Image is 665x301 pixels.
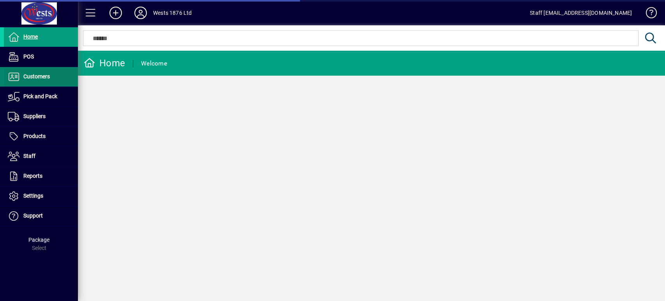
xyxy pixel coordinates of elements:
[23,93,57,99] span: Pick and Pack
[23,133,46,139] span: Products
[4,67,78,87] a: Customers
[4,147,78,166] a: Staff
[103,6,128,20] button: Add
[28,237,49,243] span: Package
[128,6,153,20] button: Profile
[23,193,43,199] span: Settings
[4,127,78,146] a: Products
[141,57,167,70] div: Welcome
[84,57,125,69] div: Home
[4,186,78,206] a: Settings
[4,166,78,186] a: Reports
[530,7,632,19] div: Staff [EMAIL_ADDRESS][DOMAIN_NAME]
[4,87,78,106] a: Pick and Pack
[4,107,78,126] a: Suppliers
[4,47,78,67] a: POS
[153,7,192,19] div: Wests 1876 Ltd
[23,34,38,40] span: Home
[23,212,43,219] span: Support
[23,153,35,159] span: Staff
[640,2,655,27] a: Knowledge Base
[23,113,46,119] span: Suppliers
[23,73,50,80] span: Customers
[23,53,34,60] span: POS
[4,206,78,226] a: Support
[23,173,42,179] span: Reports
